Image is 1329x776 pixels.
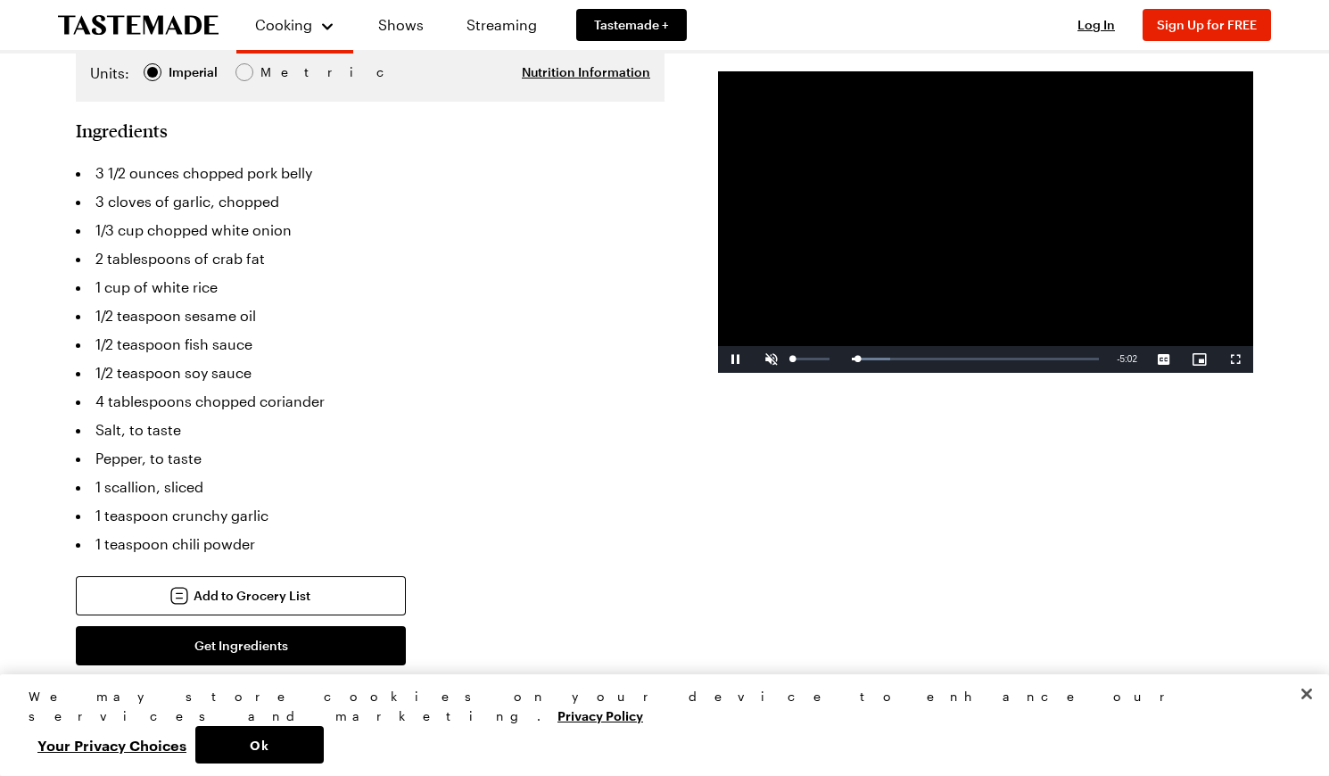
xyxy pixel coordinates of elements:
[1143,9,1271,41] button: Sign Up for FREE
[754,346,789,373] button: Unmute
[194,587,310,605] span: Add to Grocery List
[576,9,687,41] a: Tastemade +
[76,576,406,615] button: Add to Grocery List
[1157,17,1257,32] span: Sign Up for FREE
[260,62,300,82] span: Metric
[76,301,664,330] li: 1/2 teaspoon sesame oil
[169,62,218,82] div: Imperial
[76,444,664,473] li: Pepper, to taste
[58,15,219,36] a: To Tastemade Home Page
[1117,354,1119,364] span: -
[90,62,129,84] label: Units:
[76,330,664,359] li: 1/2 teaspoon fish sauce
[594,16,669,34] span: Tastemade +
[1077,17,1115,32] span: Log In
[260,62,298,82] div: Metric
[1218,346,1253,373] button: Fullscreen
[557,706,643,723] a: More information about your privacy, opens in a new tab
[718,71,1253,373] video-js: Video Player
[76,673,211,683] span: Powered by [PERSON_NAME]
[76,416,664,444] li: Salt, to taste
[76,359,664,387] li: 1/2 teaspoon soy sauce
[195,726,324,764] button: Ok
[76,626,406,665] button: Get Ingredients
[169,62,219,82] span: Imperial
[76,667,211,684] a: Powered by [PERSON_NAME]
[254,7,335,43] button: Cooking
[76,159,664,187] li: 3 1/2 ounces chopped pork belly
[76,273,664,301] li: 1 cup of white rice
[793,358,830,360] div: Volume Level
[718,346,754,373] button: Pause
[76,473,664,501] li: 1 scallion, sliced
[1287,674,1326,714] button: Close
[29,687,1285,764] div: Privacy
[255,16,312,33] span: Cooking
[522,63,650,81] button: Nutrition Information
[1061,16,1132,34] button: Log In
[76,387,664,416] li: 4 tablespoons chopped coriander
[29,726,195,764] button: Your Privacy Choices
[1146,346,1182,373] button: Captions
[90,62,298,87] div: Imperial Metric
[1182,346,1218,373] button: Picture-in-Picture
[1120,354,1137,364] span: 5:02
[76,530,664,558] li: 1 teaspoon chili powder
[76,187,664,216] li: 3 cloves of garlic, chopped
[852,358,1099,360] div: Progress Bar
[76,244,664,273] li: 2 tablespoons of crab fat
[76,120,168,141] h2: Ingredients
[76,216,664,244] li: 1/3 cup chopped white onion
[76,501,664,530] li: 1 teaspoon crunchy garlic
[29,687,1285,726] div: We may store cookies on your device to enhance our services and marketing.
